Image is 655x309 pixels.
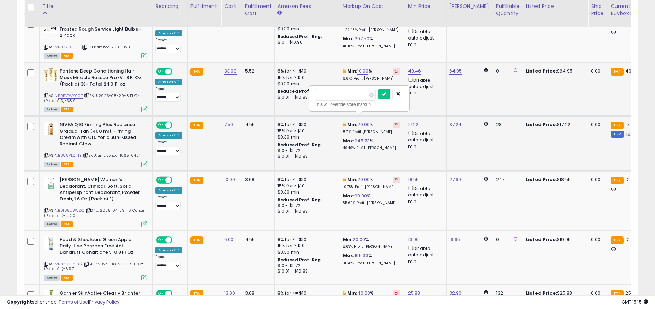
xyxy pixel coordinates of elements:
[61,107,73,112] span: FBA
[157,69,165,75] span: ON
[59,299,88,305] a: Terms of Use
[61,221,73,227] span: FBA
[343,85,400,97] div: %
[190,236,203,244] small: FBA
[277,209,335,214] div: $10.01 - $10.83
[44,236,58,250] img: 411EEBZz2-L._SL40_.jpg
[245,68,269,74] div: 5.52
[59,20,143,41] b: PHILIPS 100W A19 Medium Base Frosted Rough Service Light Bulbs - 2 Pack
[277,189,335,195] div: $0.30 min
[354,137,370,144] a: 245.73
[343,76,400,81] p: 6.67% Profit [PERSON_NAME]
[347,68,358,74] b: Min:
[44,177,58,190] img: 41pcxCKtLgL._SL40_.jpg
[171,237,182,243] span: OFF
[343,236,353,243] b: Min:
[408,27,441,47] div: Disable auto adjust min
[496,177,517,183] div: 247
[357,176,370,183] a: 20.00
[625,176,636,183] span: 12.62
[61,53,73,59] span: FBA
[155,140,182,155] div: Preset:
[277,148,335,154] div: $10 - $11.72
[171,69,182,75] span: OFF
[157,237,165,243] span: ON
[277,154,335,159] div: $10.01 - $10.83
[449,3,490,10] div: [PERSON_NAME]
[44,122,147,166] div: ASIN:
[277,134,335,140] div: $0.30 min
[277,75,335,81] div: 15% for > $10
[408,185,441,205] div: Disable auto adjust min
[408,76,441,96] div: Disable auto adjust min
[343,130,400,134] p: 8.71% Profit [PERSON_NAME]
[343,137,355,144] b: Max:
[343,69,346,73] i: This overrides the store level min markup for this listing
[277,122,335,128] div: 8% for <= $10
[343,84,355,91] b: Max:
[82,44,130,50] span: | SKU: amzca-728-1023
[343,252,355,259] b: Max:
[224,68,237,75] a: 33.00
[343,177,400,189] div: %
[526,68,557,74] b: Listed Price:
[190,68,203,76] small: FBA
[277,95,335,100] div: $10.01 - $10.83
[343,36,400,48] div: %
[224,3,239,10] div: Cost
[155,132,182,139] div: Amazon AI *
[408,121,419,128] a: 17.22
[347,176,358,183] b: Min:
[496,3,520,17] div: Fulfillable Quantity
[354,192,367,199] a: 99.90
[343,192,355,199] b: Max:
[611,3,646,17] div: Current Buybox Price
[343,201,400,206] p: 35.69% Profit [PERSON_NAME]
[61,162,73,167] span: FBA
[155,30,182,36] div: Amazon AI *
[44,275,60,281] span: All listings currently available for purchase on Amazon
[58,93,83,99] a: B0BVRVY9QF
[343,138,400,151] div: %
[408,236,419,243] a: 13.90
[622,299,648,305] span: 2025-09-12 15:15 GMT
[591,3,605,17] div: Ship Price
[277,177,335,183] div: 8% for <= $10
[42,3,150,10] div: Title
[526,236,583,243] div: $19.95
[59,122,143,149] b: NIVEA Q10 Firming Plus Radiance Gradual Tan (400 ml), Firming Cream with Q10 for a Sun-Kissed Rad...
[190,177,203,184] small: FBA
[343,122,400,134] div: %
[277,263,335,269] div: $10 - $11.72
[496,236,517,243] div: 0
[315,101,404,108] div: This will override store markup
[408,176,419,183] a: 18.55
[277,183,335,189] div: 15% for > $10
[245,236,269,243] div: 4.55
[526,121,557,128] b: Listed Price:
[7,299,119,306] div: seller snap | |
[357,121,370,128] a: 20.00
[277,268,335,274] div: $10.01 - $10.83
[224,176,235,183] a: 10.00
[44,68,58,82] img: 41HEdKhrJlL._SL40_.jpg
[171,177,182,183] span: OFF
[155,3,185,10] div: Repricing
[343,185,400,189] p: 10.78% Profit [PERSON_NAME]
[343,27,400,32] p: -22.46% Profit [PERSON_NAME]
[44,122,58,135] img: 31XDplsjJYL._SL40_.jpg
[625,68,638,74] span: 49.99
[343,146,400,151] p: 49.49% Profit [PERSON_NAME]
[591,68,602,74] div: 0.00
[591,236,602,243] div: 0.00
[44,261,143,272] span: | SKU: 2025-08-20-10.9 Fl Oz (Pack of 1)-6.97
[343,261,400,266] p: 31.68% Profit [PERSON_NAME]
[343,253,400,265] div: %
[224,236,234,243] a: 6.00
[59,68,143,89] b: Pantene Deep Conditioning Hair Mask Miracle Rescue Pro-V , 8 Fl Oz (Pack of 3)- Total 24.0 Fl oz
[343,35,355,42] b: Max:
[277,257,323,263] b: Reduced Prof. Rng.
[44,221,60,227] span: All listings currently available for purchase on Amazon
[449,236,460,243] a: 19.95
[526,236,557,243] b: Listed Price:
